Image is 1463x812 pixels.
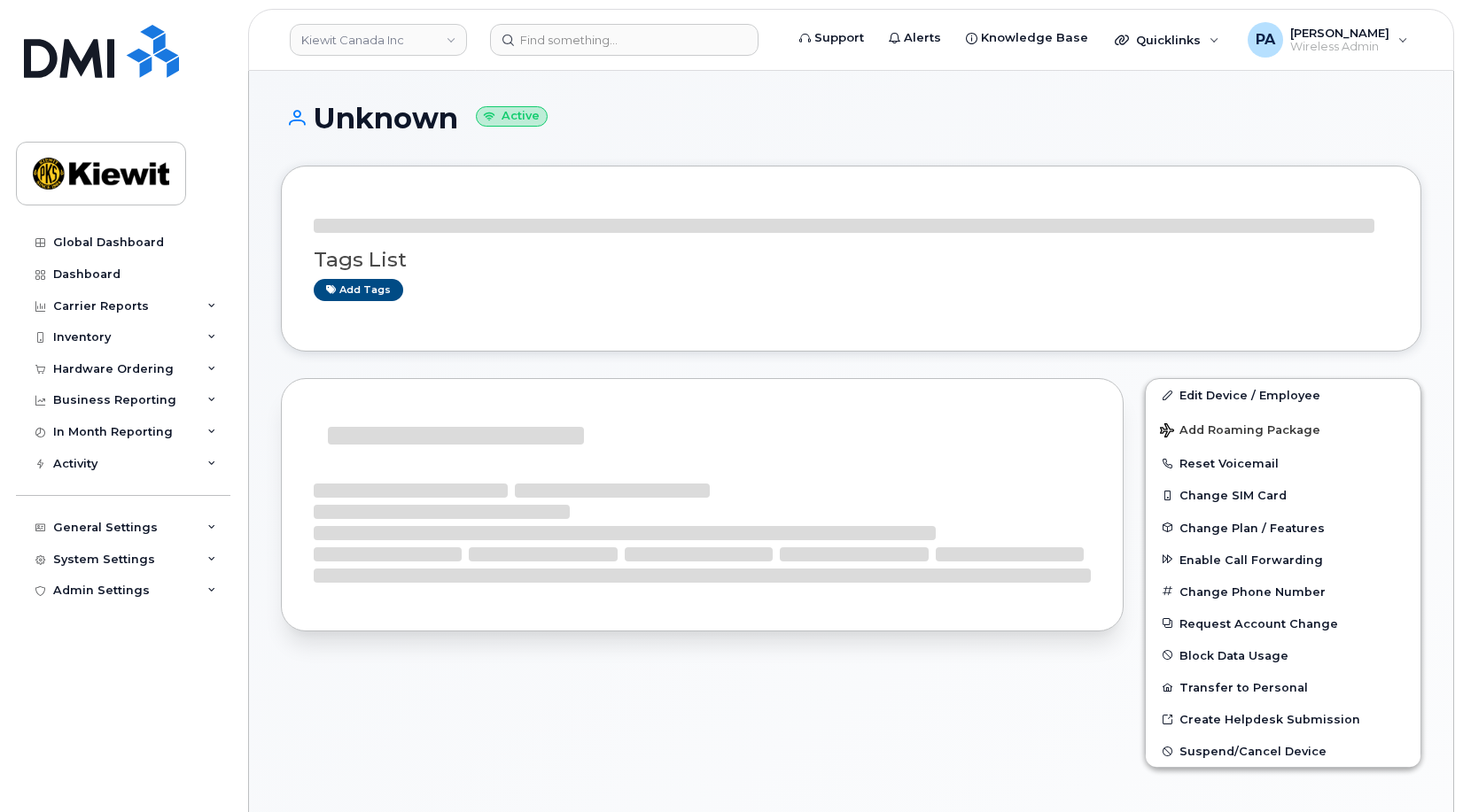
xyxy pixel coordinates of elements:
[1146,576,1420,607] button: Change Phone Number
[1146,512,1420,544] button: Change Plan / Features
[1179,521,1325,534] span: Change Plan / Features
[314,249,1389,271] h3: Tags List
[314,279,403,301] a: Add tags
[1146,607,1420,639] button: Request Account Change
[1146,639,1420,671] button: Block Data Usage
[1146,411,1420,447] button: Add Roaming Package
[1146,447,1420,479] button: Reset Voicemail
[1146,379,1420,411] a: Edit Device / Employee
[1146,735,1420,767] button: Suspend/Cancel Device
[1179,745,1327,758] span: Suspend/Cancel Device
[1146,671,1420,703] button: Transfer to Personal
[1146,703,1420,735] a: Create Helpdesk Submission
[1179,553,1323,566] span: Enable Call Forwarding
[1146,479,1420,511] button: Change SIM Card
[1160,423,1320,440] span: Add Roaming Package
[281,103,1421,134] h1: Unknown
[1146,544,1420,576] button: Enable Call Forwarding
[476,106,548,127] small: Active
